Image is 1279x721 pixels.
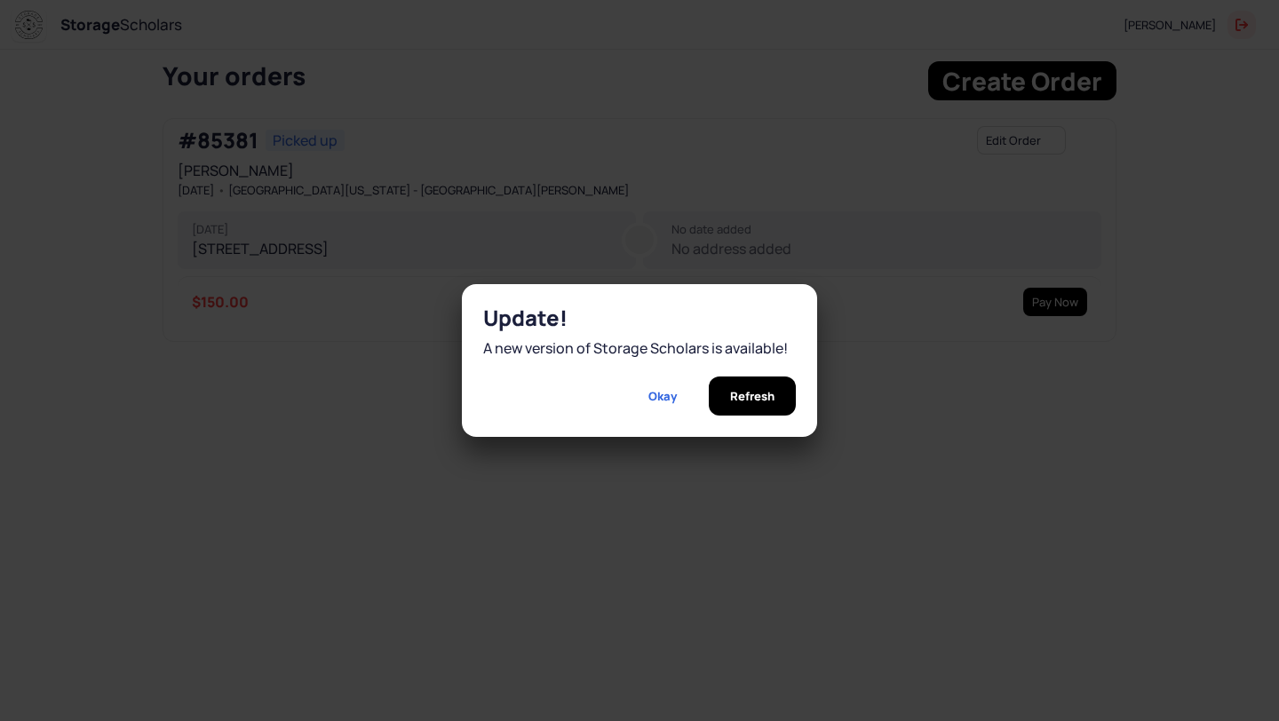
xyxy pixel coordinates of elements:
[730,376,775,416] span: Refresh
[483,337,796,359] div: A new version of Storage Scholars is available!
[627,376,698,416] button: Okay
[648,376,677,416] span: Okay
[709,376,796,416] button: Refresh
[483,305,796,330] h2: Update!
